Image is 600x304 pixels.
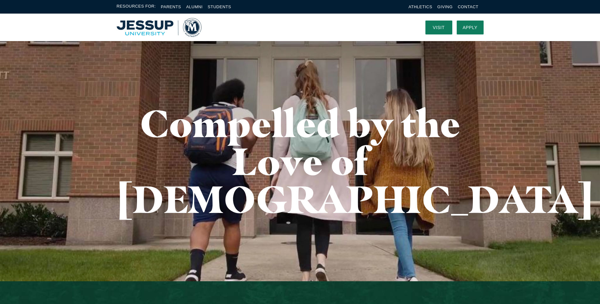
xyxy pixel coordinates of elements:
[117,18,201,37] img: Multnomah University Logo
[208,4,231,9] a: Students
[437,4,453,9] a: Giving
[409,4,432,9] a: Athletics
[117,18,201,37] a: Home
[117,3,156,10] span: Resources For:
[186,4,202,9] a: Alumni
[117,104,484,218] h1: Compelled by the Love of [DEMOGRAPHIC_DATA]
[425,21,452,34] a: Visit
[457,21,484,34] a: Apply
[458,4,478,9] a: Contact
[161,4,181,9] a: Parents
